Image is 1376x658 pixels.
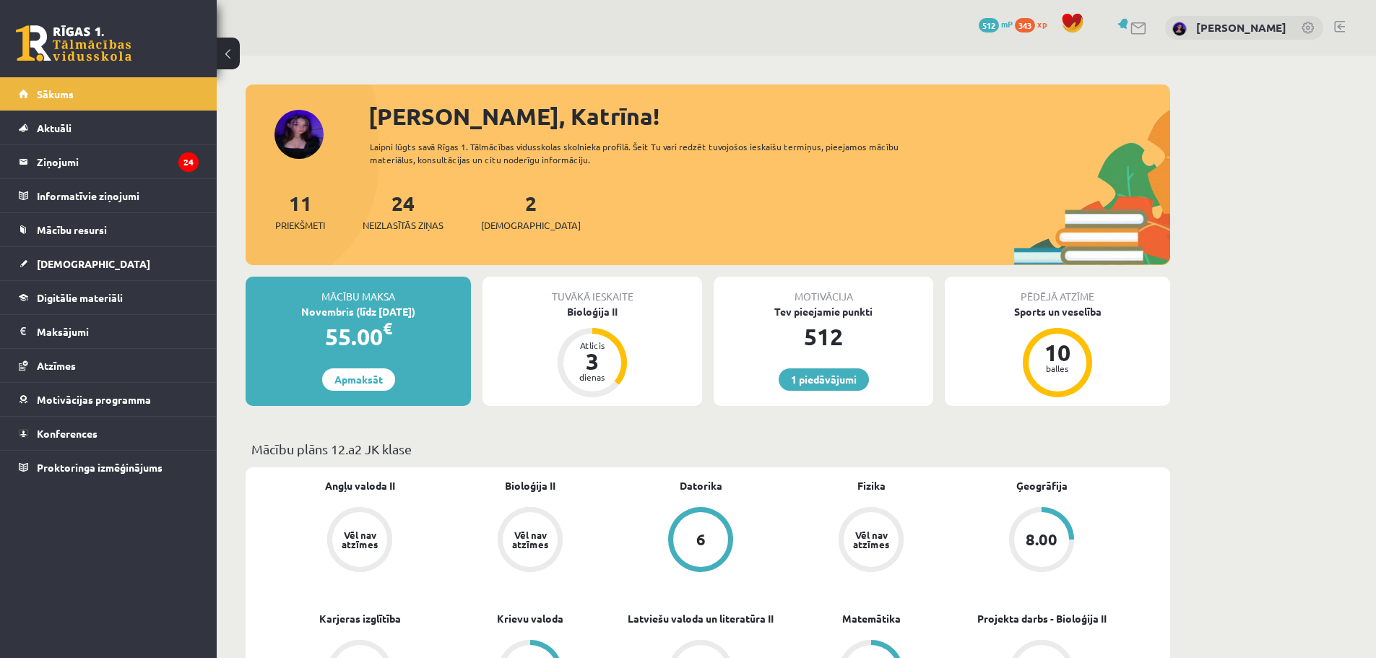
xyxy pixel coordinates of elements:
[1036,341,1079,364] div: 10
[275,190,325,233] a: 11Priekšmeti
[37,257,150,270] span: [DEMOGRAPHIC_DATA]
[851,530,891,549] div: Vēl nav atzīmes
[1026,532,1057,547] div: 8.00
[37,87,74,100] span: Sākums
[37,145,199,178] legend: Ziņojumi
[696,532,706,547] div: 6
[979,18,1013,30] a: 512 mP
[363,218,443,233] span: Neizlasītās ziņas
[714,319,933,354] div: 512
[945,304,1170,319] div: Sports un veselība
[37,121,72,134] span: Aktuāli
[370,140,925,166] div: Laipni lūgts savā Rīgas 1. Tālmācības vidusskolas skolnieka profilā. Šeit Tu vari redzēt tuvojošo...
[246,319,471,354] div: 55.00
[19,179,199,212] a: Informatīvie ziņojumi
[246,277,471,304] div: Mācību maksa
[483,304,702,399] a: Bioloģija II Atlicis 3 dienas
[571,350,614,373] div: 3
[19,383,199,416] a: Motivācijas programma
[37,179,199,212] legend: Informatīvie ziņojumi
[19,349,199,382] a: Atzīmes
[571,341,614,350] div: Atlicis
[37,223,107,236] span: Mācību resursi
[979,18,999,33] span: 512
[615,507,786,575] a: 6
[19,417,199,450] a: Konferences
[857,478,886,493] a: Fizika
[714,277,933,304] div: Motivācija
[1015,18,1035,33] span: 343
[1015,18,1054,30] a: 343 xp
[251,439,1164,459] p: Mācību plāns 12.a2 JK klase
[483,277,702,304] div: Tuvākā ieskaite
[19,111,199,144] a: Aktuāli
[714,304,933,319] div: Tev pieejamie punkti
[19,315,199,348] a: Maksājumi
[779,368,869,391] a: 1 piedāvājumi
[246,304,471,319] div: Novembris (līdz [DATE])
[945,277,1170,304] div: Pēdējā atzīme
[680,478,722,493] a: Datorika
[37,291,123,304] span: Digitālie materiāli
[628,611,774,626] a: Latviešu valoda un literatūra II
[505,478,555,493] a: Bioloģija II
[325,478,395,493] a: Angļu valoda II
[339,530,380,549] div: Vēl nav atzīmes
[510,530,550,549] div: Vēl nav atzīmes
[37,393,151,406] span: Motivācijas programma
[363,190,443,233] a: 24Neizlasītās ziņas
[178,152,199,172] i: 24
[1196,20,1286,35] a: [PERSON_NAME]
[19,77,199,111] a: Sākums
[37,315,199,348] legend: Maksājumi
[571,373,614,381] div: dienas
[786,507,956,575] a: Vēl nav atzīmes
[842,611,901,626] a: Matemātika
[445,507,615,575] a: Vēl nav atzīmes
[977,611,1107,626] a: Projekta darbs - Bioloģija II
[497,611,563,626] a: Krievu valoda
[945,304,1170,399] a: Sports un veselība 10 balles
[481,218,581,233] span: [DEMOGRAPHIC_DATA]
[19,247,199,280] a: [DEMOGRAPHIC_DATA]
[322,368,395,391] a: Apmaksāt
[956,507,1127,575] a: 8.00
[1016,478,1068,493] a: Ģeogrāfija
[368,99,1170,134] div: [PERSON_NAME], Katrīna!
[1001,18,1013,30] span: mP
[37,461,163,474] span: Proktoringa izmēģinājums
[16,25,131,61] a: Rīgas 1. Tālmācības vidusskola
[19,281,199,314] a: Digitālie materiāli
[1037,18,1047,30] span: xp
[483,304,702,319] div: Bioloģija II
[383,318,392,339] span: €
[19,451,199,484] a: Proktoringa izmēģinājums
[1172,22,1187,36] img: Katrīna Meteļica
[275,218,325,233] span: Priekšmeti
[19,213,199,246] a: Mācību resursi
[37,427,98,440] span: Konferences
[319,611,401,626] a: Karjeras izglītība
[481,190,581,233] a: 2[DEMOGRAPHIC_DATA]
[274,507,445,575] a: Vēl nav atzīmes
[19,145,199,178] a: Ziņojumi24
[1036,364,1079,373] div: balles
[37,359,76,372] span: Atzīmes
